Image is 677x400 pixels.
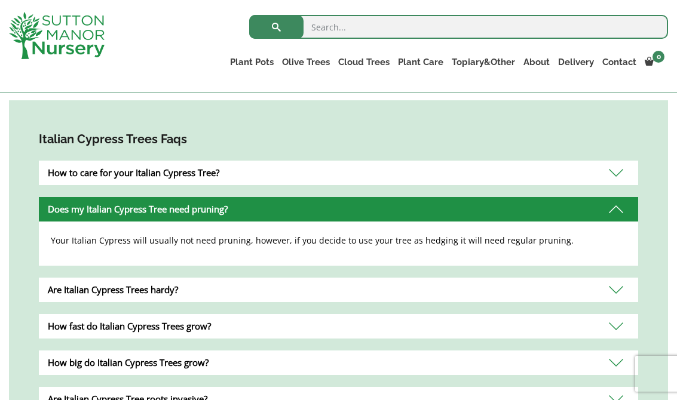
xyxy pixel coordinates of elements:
[226,54,278,70] a: Plant Pots
[278,54,334,70] a: Olive Trees
[39,278,638,302] div: Are Italian Cypress Trees hardy?
[448,54,519,70] a: Topiary&Other
[39,197,638,221] div: Does my Italian Cypress Tree need pruning?
[519,54,554,70] a: About
[39,314,638,339] div: How fast do Italian Cypress Trees grow?
[39,161,638,185] div: How to care for your Italian Cypress Tree?
[394,54,448,70] a: Plant Care
[9,12,105,59] img: logo
[249,15,668,39] input: Search...
[554,54,598,70] a: Delivery
[39,350,638,375] div: How big do Italian Cypress Trees grow?
[598,54,641,70] a: Contact
[334,54,394,70] a: Cloud Trees
[641,54,668,70] a: 0
[51,233,626,248] p: Your Italian Cypress will usually not need pruning, however, if you decide to use your tree as he...
[39,130,638,149] h4: Italian Cypress Trees Faqs
[653,51,664,63] span: 0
